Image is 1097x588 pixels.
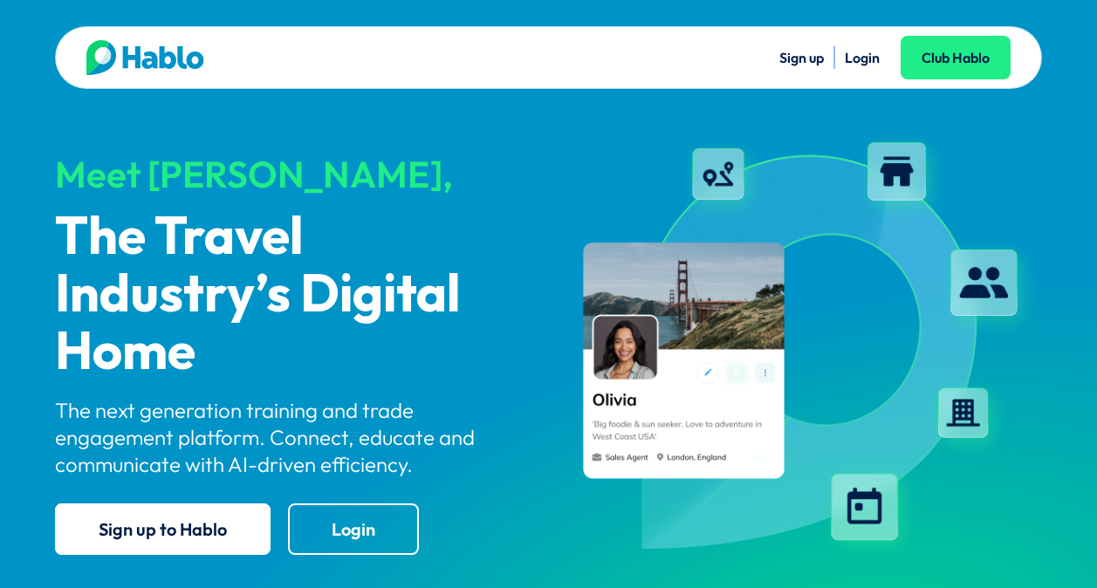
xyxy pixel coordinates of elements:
[55,503,271,555] a: Sign up to Hablo
[55,209,534,382] p: The Travel Industry’s Digital Home
[901,36,1011,79] a: Club Hablo
[86,40,204,75] img: Hablo logo main 2
[563,128,1042,566] img: hablo-profile-image
[55,397,534,479] p: The next generation training and trade engagement platform. Connect, educate and communicate with...
[845,49,880,66] a: Login
[55,154,534,195] div: Meet [PERSON_NAME],
[288,503,419,555] a: Login
[779,49,824,66] a: Sign up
